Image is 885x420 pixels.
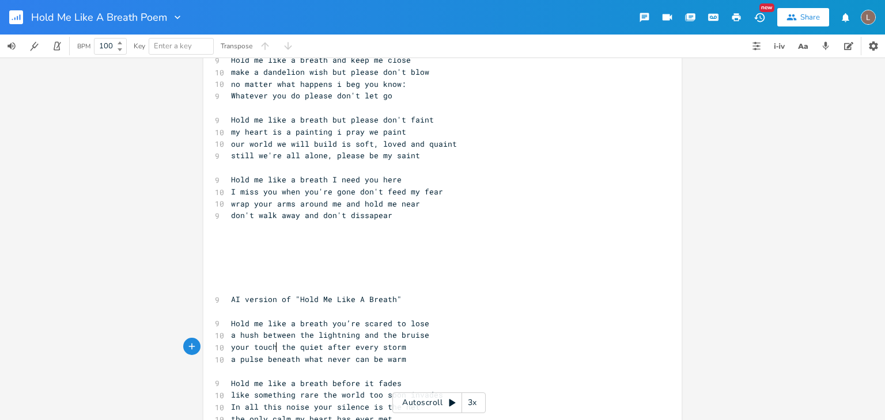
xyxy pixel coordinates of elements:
[154,41,192,51] span: Enter a key
[31,12,167,22] span: Hold Me Like A Breath Poem
[77,43,90,49] div: BPM
[231,210,392,220] span: don't walk away and don't dissapear
[231,354,406,364] span: a pulse beneath what never can be warm
[759,3,774,12] div: New
[231,198,420,209] span: wrap your arms around me and hold me near
[231,342,406,352] span: your touch the quiet after every storm
[231,79,406,89] span: no matter what happens i beg you know:
[231,150,420,161] span: still we're all alone, please be my saint
[221,43,252,49] div: Transpose
[861,10,876,25] img: Ellebug
[231,390,443,400] span: like something rare the world too soon invades
[231,378,402,388] span: Hold me like a breath before it fades
[134,43,145,49] div: Key
[231,67,429,77] span: make a dandelion wish but please don't blow
[777,8,829,26] button: Share
[231,55,411,65] span: Hold me like a breath and keep me close
[231,330,429,340] span: a hush between the lightning and the bruise
[231,127,406,137] span: my heart is a painting i pray we paint
[231,139,457,149] span: our world we will build is soft, loved and quaint
[231,90,392,101] span: Whatever you do please don't let go
[231,294,402,304] span: AI version of "Hold Me Like A Breath"
[231,186,443,197] span: I miss you when you're gone don't feed my fear
[231,174,402,185] span: Hold me like a breath I need you here
[462,392,483,413] div: 3x
[392,392,486,413] div: Autoscroll
[800,12,820,22] div: Share
[231,318,429,329] span: Hold me like a breath you’re scared to lose
[231,114,434,125] span: Hold me like a breath but please don't faint
[231,402,420,412] span: In all this noise your silence is the net
[748,7,771,28] button: New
